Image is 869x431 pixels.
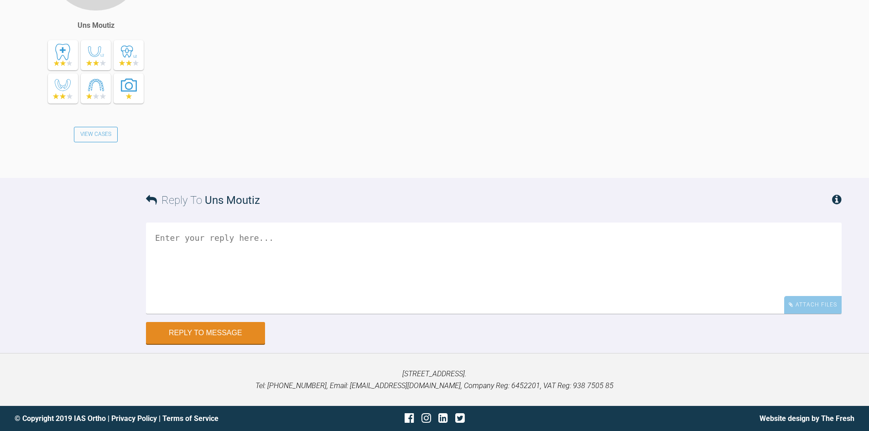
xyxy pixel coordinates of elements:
h3: Reply To [146,192,260,209]
a: Privacy Policy [111,414,157,423]
a: Terms of Service [162,414,219,423]
span: Uns Moutiz [205,194,260,207]
div: Attach Files [784,296,842,314]
button: Reply to Message [146,322,265,344]
p: [STREET_ADDRESS]. Tel: [PHONE_NUMBER], Email: [EMAIL_ADDRESS][DOMAIN_NAME], Company Reg: 6452201,... [15,368,854,391]
div: Uns Moutiz [78,20,114,31]
a: View Cases [74,127,118,142]
a: Website design by The Fresh [760,414,854,423]
div: © Copyright 2019 IAS Ortho | | [15,413,295,425]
